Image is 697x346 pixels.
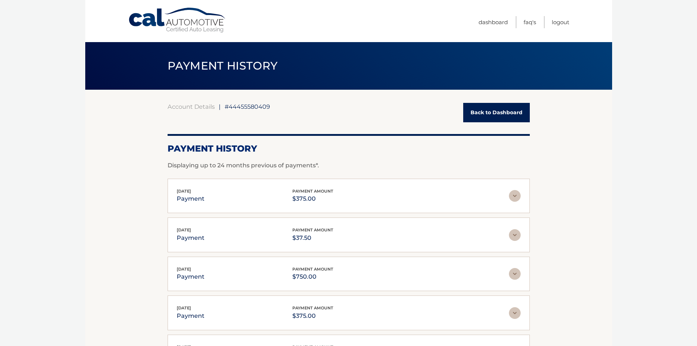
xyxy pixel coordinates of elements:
img: accordion-rest.svg [509,229,521,241]
span: [DATE] [177,305,191,310]
p: payment [177,272,205,282]
a: FAQ's [524,16,536,28]
span: payment amount [292,267,333,272]
a: Cal Automotive [128,7,227,33]
p: $750.00 [292,272,333,282]
span: | [219,103,221,110]
img: accordion-rest.svg [509,268,521,280]
h2: Payment History [168,143,530,154]
p: payment [177,233,205,243]
img: accordion-rest.svg [509,307,521,319]
p: Displaying up to 24 months previous of payments*. [168,161,530,170]
a: Back to Dashboard [463,103,530,122]
a: Logout [552,16,569,28]
span: #44455580409 [225,103,270,110]
p: payment [177,311,205,321]
span: payment amount [292,305,333,310]
span: payment amount [292,189,333,194]
span: payment amount [292,227,333,232]
a: Account Details [168,103,215,110]
span: [DATE] [177,189,191,194]
img: accordion-rest.svg [509,190,521,202]
span: [DATE] [177,227,191,232]
p: payment [177,194,205,204]
p: $37.50 [292,233,333,243]
span: PAYMENT HISTORY [168,59,278,72]
p: $375.00 [292,311,333,321]
span: [DATE] [177,267,191,272]
p: $375.00 [292,194,333,204]
a: Dashboard [479,16,508,28]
